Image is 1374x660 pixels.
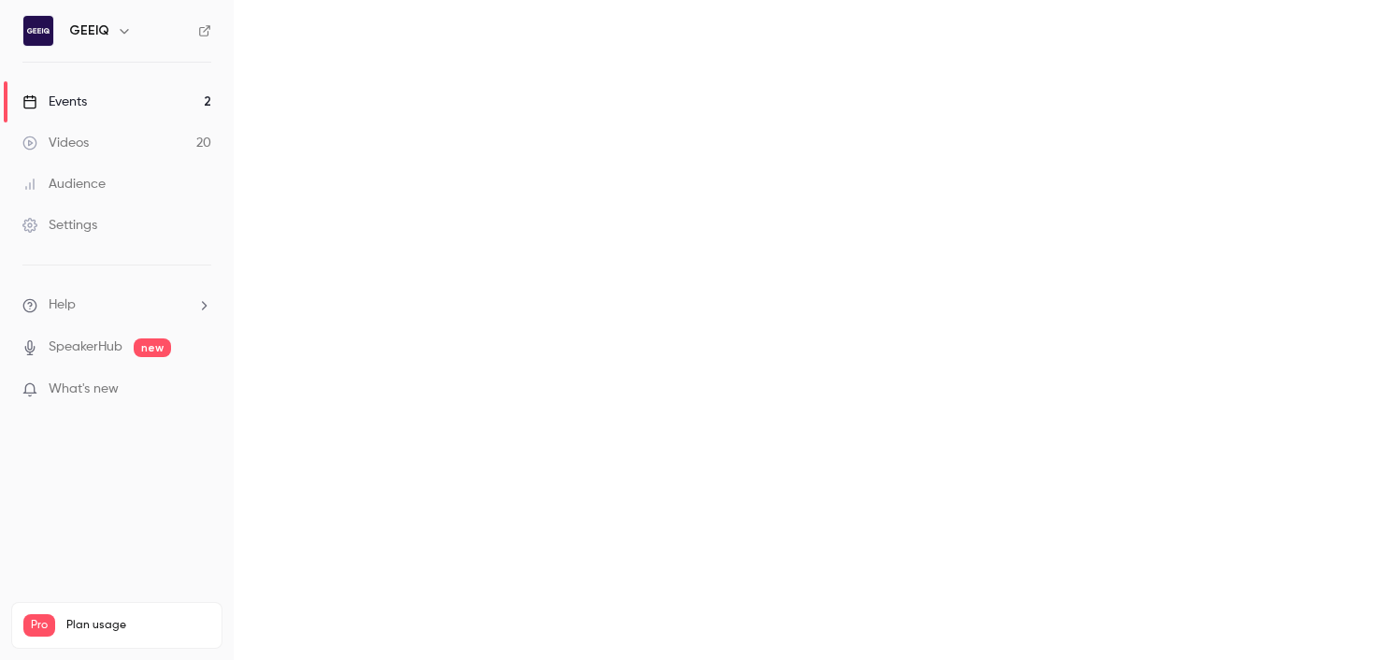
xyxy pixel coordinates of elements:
div: Settings [22,216,97,235]
div: Audience [22,175,106,194]
iframe: Noticeable Trigger [189,381,211,398]
span: Pro [23,614,55,637]
img: GEEIQ [23,16,53,46]
span: Plan usage [66,618,210,633]
span: new [134,338,171,357]
h6: GEEIQ [69,22,109,40]
li: help-dropdown-opener [22,295,211,315]
span: Help [49,295,76,315]
div: Videos [22,134,89,152]
div: Events [22,93,87,111]
a: SpeakerHub [49,337,122,357]
span: What's new [49,380,119,399]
